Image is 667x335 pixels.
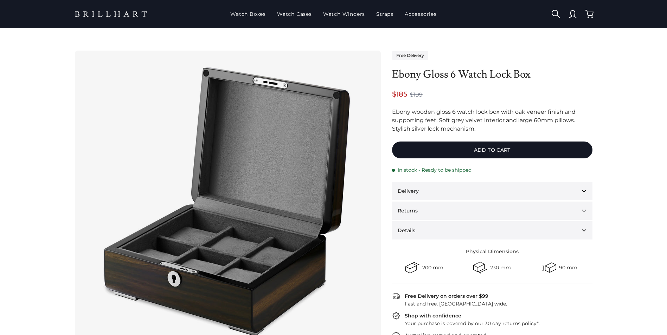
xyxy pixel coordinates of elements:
div: Shop with confidence [405,312,461,319]
div: Physical Dimensions [392,248,592,255]
div: Width [405,261,419,275]
span: $199 [410,91,423,99]
button: Returns [392,202,592,220]
a: Straps [373,5,396,23]
div: 200 mm [422,265,443,270]
div: Length [473,261,487,275]
div: Free Delivery on orders over $99 [405,293,488,300]
nav: Main [227,5,440,23]
button: Add to cart [392,142,592,158]
a: Watch Boxes [227,5,269,23]
div: Free Delivery [392,51,428,60]
div: Height [542,261,556,275]
div: Fast and free, [GEOGRAPHIC_DATA] wide. [400,300,592,307]
div: 230 mm [490,265,511,270]
a: Accessories [402,5,440,23]
span: $185 [392,89,407,99]
a: Watch Cases [274,5,315,23]
button: Details [392,221,592,239]
div: Ebony wooden gloss 6 watch lock box with oak veneer finish and supporting feet. Soft grey velvet ... [392,108,592,133]
a: Watch Winders [320,5,368,23]
span: In stock - Ready to be shipped [398,167,472,173]
h1: Ebony Gloss 6 Watch Lock Box [392,68,592,81]
button: Delivery [392,182,592,200]
div: 90 mm [559,265,577,270]
div: Your purchase is covered by our 30 day returns policy*. [400,320,592,327]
